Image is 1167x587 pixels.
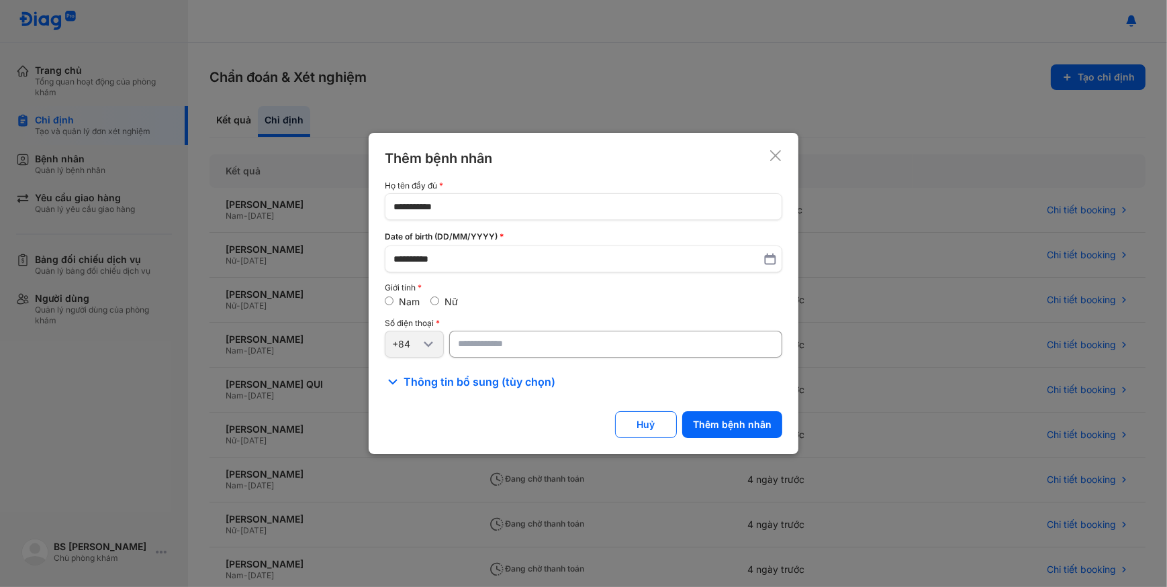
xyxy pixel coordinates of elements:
[392,338,420,350] div: +84
[404,374,555,390] span: Thông tin bổ sung (tùy chọn)
[385,149,492,168] div: Thêm bệnh nhân
[615,411,677,438] button: Huỷ
[682,411,782,438] button: Thêm bệnh nhân
[385,181,782,191] div: Họ tên đầy đủ
[399,296,420,307] label: Nam
[445,296,458,307] label: Nữ
[385,283,782,292] div: Giới tính
[385,319,782,328] div: Số điện thoại
[385,231,782,243] div: Date of birth (DD/MM/YYYY)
